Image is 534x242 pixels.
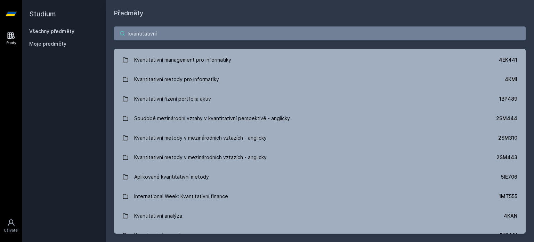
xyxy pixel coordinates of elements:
[114,26,526,40] input: Název nebo ident předmětu…
[114,89,526,109] a: Kvantitativní řízení portfolia aktiv 1BP489
[114,148,526,167] a: Kvantitativní metody v mezinárodních vztazích - anglicky 2SM443
[1,215,21,236] a: Uživatel
[29,28,74,34] a: Všechny předměty
[114,187,526,206] a: International Week: Kvantitativní finance 1MT555
[134,111,290,125] div: Soudobé mezinárodní vztahy v kvantitativní perspektivě - anglicky
[6,40,16,46] div: Study
[134,170,209,184] div: Aplikované kvantitativní metody
[499,56,517,63] div: 4EK441
[134,72,219,86] div: Kvantitativní metody pro informatiky
[499,95,517,102] div: 1BP489
[1,28,21,49] a: Study
[114,109,526,128] a: Soudobé mezinárodní vztahy v kvantitativní perspektivě - anglicky 2SM444
[114,206,526,226] a: Kvantitativní analýza 4KAN
[114,167,526,187] a: Aplikované kvantitativní metody 5IE706
[500,232,517,239] div: EKO901
[134,150,267,164] div: Kvantitativní metody v mezinárodních vztazích - anglicky
[114,128,526,148] a: Kvantitativní metody v mezinárodních vztazích - anglicky 2SM310
[496,154,517,161] div: 2SM443
[499,193,517,200] div: 1MT555
[114,8,526,18] h1: Předměty
[498,134,517,141] div: 2SM310
[505,76,517,83] div: 4KMI
[134,92,211,106] div: Kvantitativní řízení portfolia aktiv
[496,115,517,122] div: 2SM444
[134,189,228,203] div: International Week: Kvantitativní finance
[4,228,18,233] div: Uživatel
[504,212,517,219] div: 4KAN
[134,53,231,67] div: Kvantitativní management pro informatiky
[114,50,526,70] a: Kvantitativní management pro informatiky 4EK441
[134,209,182,223] div: Kvantitativní analýza
[134,131,267,145] div: Kvantitativní metody v mezinárodních vztazích - anglicky
[114,70,526,89] a: Kvantitativní metody pro informatiky 4KMI
[501,173,517,180] div: 5IE706
[29,40,66,47] span: Moje předměty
